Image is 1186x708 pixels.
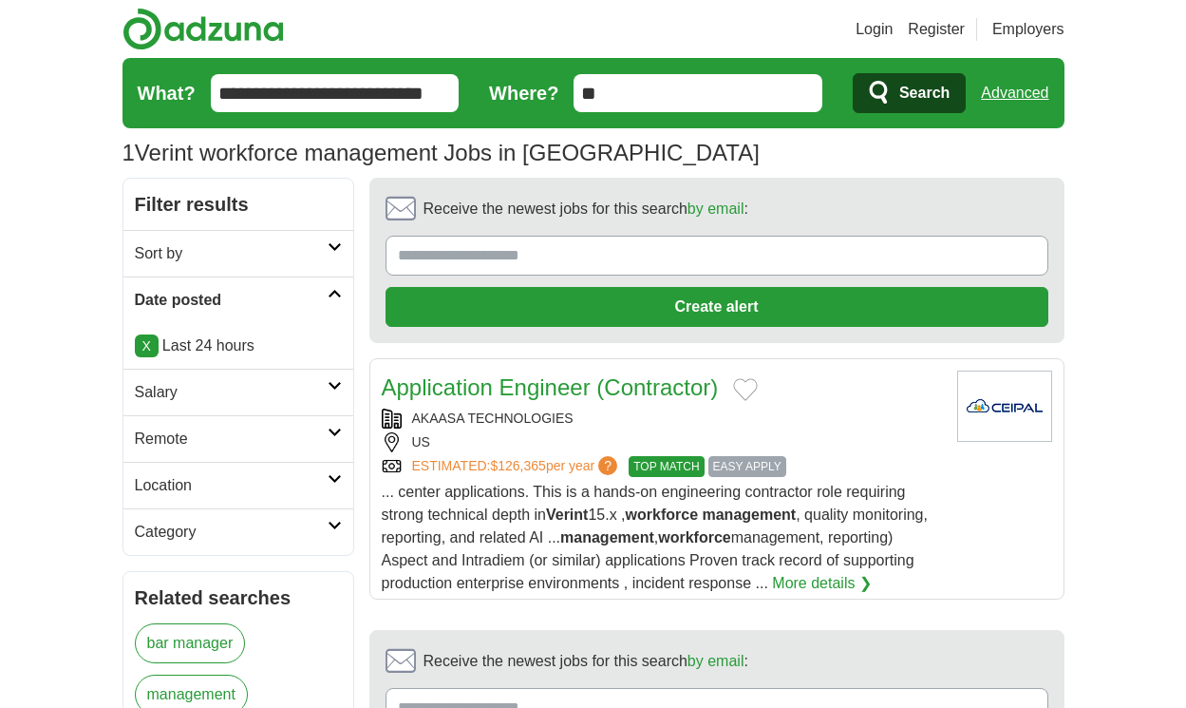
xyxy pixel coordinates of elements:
[135,428,328,450] h2: Remote
[123,277,353,323] a: Date posted
[123,508,353,555] a: Category
[853,73,966,113] button: Search
[957,371,1052,442] img: Company logo
[123,179,353,230] h2: Filter results
[135,623,246,663] a: bar manager
[899,74,950,112] span: Search
[992,18,1064,41] a: Employers
[123,369,353,415] a: Salary
[687,653,744,669] a: by email
[122,140,760,165] h1: Verint workforce management Jobs in [GEOGRAPHIC_DATA]
[772,572,872,595] a: More details ❯
[123,230,353,277] a: Sort by
[412,456,622,477] a: ESTIMATED:$126,365per year?
[856,18,893,41] a: Login
[135,289,328,312] h2: Date posted
[733,378,758,401] button: Add to favorite jobs
[424,198,748,220] span: Receive the newest jobs for this search :
[708,456,786,477] span: EASY APPLY
[135,584,342,612] h2: Related searches
[424,650,748,673] span: Receive the newest jobs for this search :
[122,8,284,50] img: Adzuna logo
[135,335,342,357] p: Last 24 hours
[382,374,719,400] a: Application Engineer (Contractor)
[138,79,196,107] label: What?
[598,456,617,475] span: ?
[386,287,1048,327] button: Create alert
[626,507,698,523] strong: workforce
[123,462,353,508] a: Location
[908,18,965,41] a: Register
[546,507,588,523] strong: Verint
[560,529,654,545] strong: management
[981,74,1048,112] a: Advanced
[489,79,558,107] label: Where?
[135,474,328,497] h2: Location
[135,381,328,404] h2: Salary
[135,521,328,544] h2: Category
[382,432,942,452] div: US
[702,507,796,523] strong: management
[135,242,328,265] h2: Sort by
[629,456,704,477] span: TOP MATCH
[490,458,545,473] span: $126,365
[382,409,942,429] div: AKAASA TECHNOLOGIES
[658,529,730,545] strong: workforce
[382,484,928,591] span: ... center applications. This is a hands-on engineering contractor role requiring strong technica...
[122,136,135,170] span: 1
[123,415,353,462] a: Remote
[135,335,159,357] a: X
[687,201,744,217] a: by email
